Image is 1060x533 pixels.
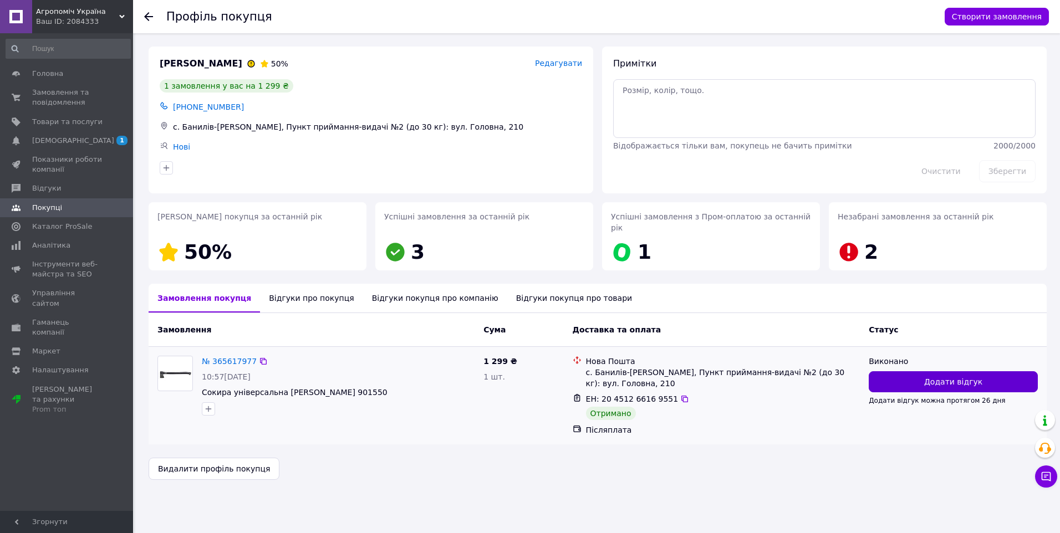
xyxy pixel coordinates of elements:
span: Інструменти веб-майстра та SEO [32,259,103,279]
span: [DEMOGRAPHIC_DATA] [32,136,114,146]
span: [PHONE_NUMBER] [173,102,244,111]
span: Головна [32,69,63,79]
span: [PERSON_NAME] [160,58,242,70]
span: ЕН: 20 4512 6616 9551 [586,394,679,403]
div: Prom топ [32,404,103,414]
span: 3 [411,240,425,263]
button: Додати відгук [869,371,1038,392]
button: Створити замовлення [945,8,1049,25]
h1: Профіль покупця [166,10,272,23]
img: Фото товару [158,362,192,386]
button: Видалити профіль покупця [149,458,279,480]
span: Налаштування [32,365,89,375]
span: Маркет [32,346,60,356]
div: Ваш ID: 2084333 [36,17,133,27]
div: Отримано [586,407,636,420]
span: 2000 / 2000 [993,141,1036,150]
span: 1 шт. [483,372,505,381]
span: [PERSON_NAME] покупця за останній рік [157,212,322,221]
span: Доставка та оплата [573,325,661,334]
span: Замовлення та повідомлення [32,88,103,107]
span: Відображається тільки вам, покупець не бачить примітки [613,141,852,150]
div: 1 замовлення у вас на 1 299 ₴ [160,79,293,93]
div: Повернутися назад [144,11,153,22]
span: Успішні замовлення з Пром-оплатою за останній рік [611,212,811,232]
span: Додати відгук можна протягом 26 дня [869,397,1005,404]
div: с. Банилів-[PERSON_NAME], Пункт приймання-видачі №2 (до 30 кг): вул. Головна, 210 [586,367,860,389]
div: Післяплата [586,424,860,435]
span: 50% [184,240,232,263]
span: Каталог ProSale [32,222,92,232]
div: Відгуки про покупця [260,284,363,312]
span: Агропоміч Україна [36,7,119,17]
span: 10:57[DATE] [202,372,251,381]
span: Покупці [32,203,62,213]
span: Товари та послуги [32,117,103,127]
span: Незабрані замовлення за останній рік [838,212,993,221]
span: Додати відгук [924,376,982,387]
div: Відгуки покупця про товари [507,284,641,312]
span: 1 [116,136,128,145]
div: Нова Пошта [586,356,860,367]
span: 50% [271,59,288,68]
a: № 365617977 [202,357,257,366]
div: Виконано [869,356,1038,367]
span: Статус [869,325,898,334]
div: Відгуки покупця про компанію [363,284,507,312]
div: с. Банилів-[PERSON_NAME], Пункт приймання-видачі №2 (до 30 кг): вул. Головна, 210 [171,119,584,135]
span: Відгуки [32,183,61,193]
span: Примітки [613,58,656,69]
input: Пошук [6,39,131,59]
a: Сокира універсальна [PERSON_NAME] 901550 [202,388,388,397]
span: Успішні замовлення за останній рік [384,212,529,221]
span: 2 [864,240,878,263]
button: Чат з покупцем [1035,465,1057,488]
div: Замовлення покупця [149,284,260,312]
span: Управління сайтом [32,288,103,308]
span: 1 299 ₴ [483,357,517,366]
span: 1 [638,240,651,263]
span: Аналітика [32,240,70,250]
span: Редагувати [535,59,582,68]
a: Нові [173,142,190,151]
span: Показники роботи компанії [32,155,103,175]
span: Cума [483,325,506,334]
span: [PERSON_NAME] та рахунки [32,385,103,415]
span: Замовлення [157,325,211,334]
span: Гаманець компанії [32,317,103,337]
a: Фото товару [157,356,193,391]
